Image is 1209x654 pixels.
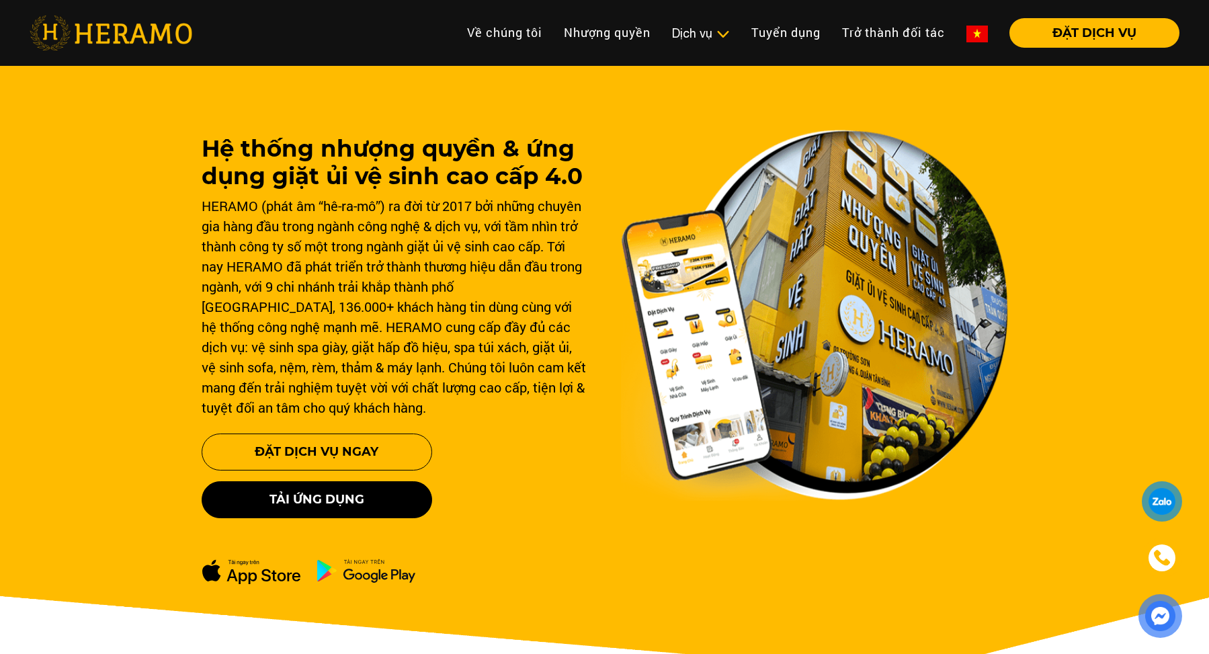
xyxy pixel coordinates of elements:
[202,434,432,471] button: Đặt Dịch Vụ Ngay
[30,15,192,50] img: heramo-logo.png
[966,26,988,42] img: vn-flag.png
[202,135,589,190] h1: Hệ thống nhượng quyền & ứng dụng giặt ủi vệ sinh cao cấp 4.0
[202,559,301,585] img: apple-dowload
[1155,550,1169,565] img: phone-icon
[317,559,416,583] img: ch-dowload
[999,27,1179,39] a: ĐẶT DỊCH VỤ
[202,481,432,518] button: Tải ứng dụng
[1144,540,1180,576] a: phone-icon
[672,24,730,42] div: Dịch vụ
[553,18,661,47] a: Nhượng quyền
[716,28,730,41] img: subToggleIcon
[831,18,956,47] a: Trở thành đối tác
[741,18,831,47] a: Tuyển dụng
[1009,18,1179,48] button: ĐẶT DỊCH VỤ
[202,196,589,417] div: HERAMO (phát âm “hê-ra-mô”) ra đời từ 2017 bởi những chuyên gia hàng đầu trong ngành công nghệ & ...
[456,18,553,47] a: Về chúng tôi
[621,130,1008,501] img: banner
